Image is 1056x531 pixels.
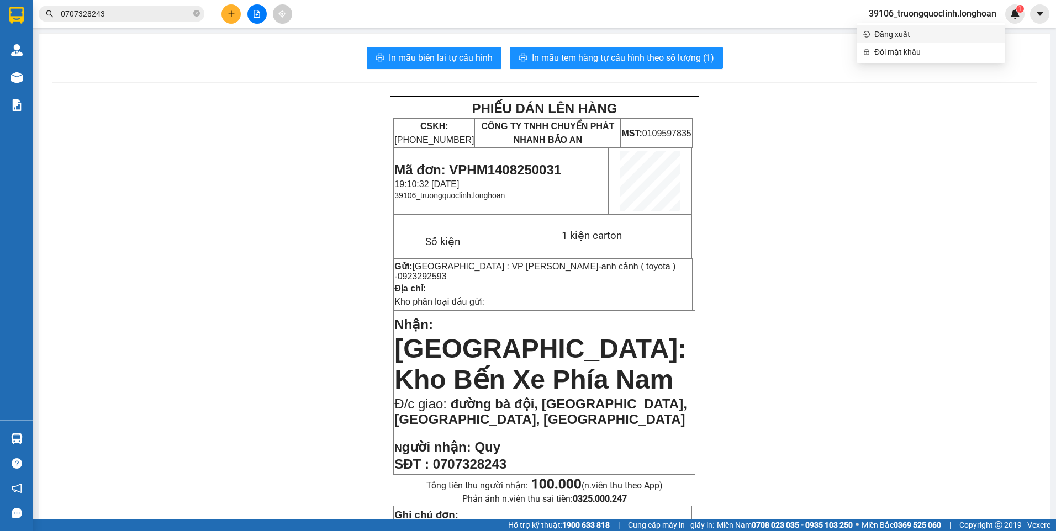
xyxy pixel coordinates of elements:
button: aim [273,4,292,24]
span: printer [376,53,384,63]
strong: CSKH: [420,121,448,131]
span: [GEOGRAPHIC_DATA]: Kho Bến Xe Phía Nam [394,334,687,394]
strong: 0325.000.247 [573,493,627,504]
span: plus [228,10,235,18]
span: | [949,519,951,531]
span: Số kiện [425,236,460,248]
span: 0707328243 [433,456,506,471]
span: notification [12,483,22,493]
span: close-circle [193,10,200,17]
strong: Ghi chú đơn: [394,509,458,521]
strong: 1900 633 818 [562,521,610,529]
span: close-circle [193,9,200,19]
img: icon-new-feature [1010,9,1020,19]
span: gười nhận: [402,439,471,454]
span: anh cảnh ( toyota ) - [394,262,675,281]
strong: 0369 525 060 [894,521,941,529]
span: 39106_truongquoclinh.longhoan [860,7,1005,20]
input: Tìm tên, số ĐT hoặc mã đơn [61,8,191,20]
span: Kho phân loại đầu gửi: [394,297,484,306]
span: Cung cấp máy in - giấy in: [628,519,714,531]
span: Phản ánh n.viên thu sai tiền: [462,493,627,504]
span: login [863,31,870,38]
img: logo-vxr [9,7,24,24]
span: | [618,519,620,531]
span: [GEOGRAPHIC_DATA] : VP [PERSON_NAME] [413,262,599,271]
span: 0923292593 [398,272,447,281]
img: warehouse-icon [11,72,23,83]
img: solution-icon [11,99,23,111]
span: [PHONE_NUMBER] [394,121,474,145]
img: warehouse-icon [11,44,23,56]
span: CÔNG TY TNHH CHUYỂN PHÁT NHANH BẢO AN [481,121,614,145]
button: file-add [247,4,267,24]
span: - [394,262,675,281]
span: Đổi mật khẩu [874,46,999,58]
span: ⚪️ [856,523,859,527]
span: 1 kiện carton [562,230,622,242]
span: question-circle [12,458,22,469]
span: Mã đơn: VPHM1408250031 [394,162,561,177]
span: lock [863,49,870,55]
span: file-add [253,10,261,18]
span: caret-down [1035,9,1045,19]
button: caret-down [1030,4,1049,24]
strong: 100.000 [531,476,582,492]
span: 19:10:32 [DATE] [394,179,459,189]
span: Miền Bắc [862,519,941,531]
button: printerIn mẫu biên lai tự cấu hình [367,47,501,69]
strong: Địa chỉ: [394,284,426,293]
strong: PHIẾU DÁN LÊN HÀNG [472,101,617,116]
span: search [46,10,54,18]
span: Đ/c giao: [394,396,450,411]
button: printerIn mẫu tem hàng tự cấu hình theo số lượng (1) [510,47,723,69]
span: aim [278,10,286,18]
span: message [12,508,22,518]
span: Đăng xuất [874,28,999,40]
span: Miền Nam [717,519,853,531]
strong: N [394,442,471,454]
span: 1 [1018,5,1022,13]
strong: MST: [621,129,642,138]
strong: Gửi: [394,262,412,271]
strong: SĐT : [394,456,429,471]
strong: 0708 023 035 - 0935 103 250 [752,521,853,529]
span: copyright [995,521,1002,529]
span: Quy [474,439,500,454]
span: In mẫu tem hàng tự cấu hình theo số lượng (1) [532,51,714,65]
span: 39106_truongquoclinh.longhoan [394,191,505,200]
span: Nhận: [394,317,433,332]
button: plus [221,4,241,24]
span: (n.viên thu theo App) [531,480,663,491]
span: In mẫu biên lai tự cấu hình [389,51,493,65]
img: warehouse-icon [11,433,23,444]
span: Tổng tiền thu người nhận: [426,480,663,491]
span: printer [519,53,527,63]
span: 0109597835 [621,129,691,138]
span: đường bà đội, [GEOGRAPHIC_DATA], [GEOGRAPHIC_DATA], [GEOGRAPHIC_DATA] [394,396,687,427]
sup: 1 [1016,5,1024,13]
span: Hỗ trợ kỹ thuật: [508,519,610,531]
